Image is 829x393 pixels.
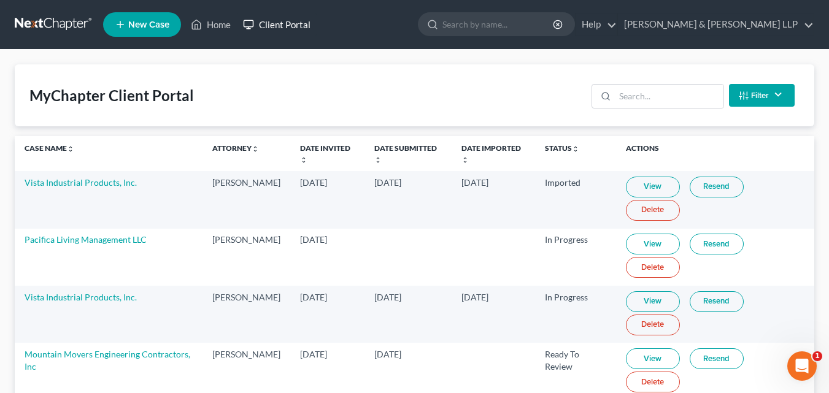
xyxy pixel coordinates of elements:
[690,234,744,254] a: Resend
[576,13,617,36] a: Help
[300,156,307,164] i: unfold_more
[212,143,259,153] a: Attorneyunfold_more
[615,85,723,108] input: Search...
[626,348,680,369] a: View
[300,143,350,163] a: Date Invitedunfold_more
[202,229,290,286] td: [PERSON_NAME]
[25,234,147,245] a: Pacifica Living Management LLC
[626,315,680,335] a: Delete
[461,292,488,302] span: [DATE]
[626,372,680,392] a: Delete
[25,143,74,153] a: Case Nameunfold_more
[442,13,555,36] input: Search by name...
[374,177,401,188] span: [DATE]
[812,351,822,361] span: 1
[690,348,744,369] a: Resend
[67,145,74,153] i: unfold_more
[252,145,259,153] i: unfold_more
[461,177,488,188] span: [DATE]
[300,177,327,188] span: [DATE]
[616,136,814,171] th: Actions
[535,171,615,228] td: Imported
[690,177,744,197] a: Resend
[626,257,680,278] a: Delete
[300,349,327,359] span: [DATE]
[374,143,437,163] a: Date Submittedunfold_more
[202,171,290,228] td: [PERSON_NAME]
[545,143,579,153] a: Statusunfold_more
[29,86,194,105] div: MyChapter Client Portal
[729,84,795,107] button: Filter
[300,292,327,302] span: [DATE]
[626,177,680,197] a: View
[690,291,744,312] a: Resend
[787,351,817,381] iframe: Intercom live chat
[128,20,169,29] span: New Case
[535,229,615,286] td: In Progress
[25,349,190,372] a: Mountain Movers Engineering Contractors, Inc
[461,156,469,164] i: unfold_more
[25,292,137,302] a: Vista Industrial Products, Inc.
[535,286,615,343] td: In Progress
[626,291,680,312] a: View
[202,286,290,343] td: [PERSON_NAME]
[237,13,317,36] a: Client Portal
[374,349,401,359] span: [DATE]
[300,234,327,245] span: [DATE]
[626,234,680,254] a: View
[374,292,401,302] span: [DATE]
[572,145,579,153] i: unfold_more
[461,143,521,163] a: Date Importedunfold_more
[185,13,237,36] a: Home
[374,156,382,164] i: unfold_more
[618,13,814,36] a: [PERSON_NAME] & [PERSON_NAME] LLP
[25,177,137,188] a: Vista Industrial Products, Inc.
[626,200,680,221] a: Delete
